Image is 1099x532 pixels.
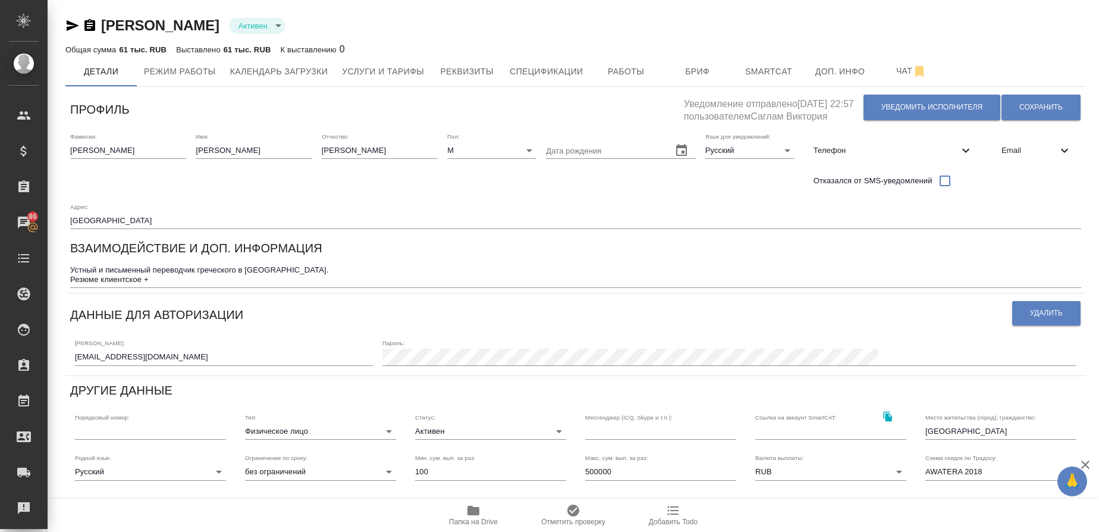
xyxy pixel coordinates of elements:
[438,64,495,79] span: Реквизиты
[75,464,226,480] div: Русский
[447,142,536,159] div: М
[73,64,130,79] span: Детали
[101,17,219,33] a: [PERSON_NAME]
[322,133,349,139] label: Отчество:
[1030,308,1063,318] span: Удалить
[382,340,404,346] label: Пароль:
[992,137,1081,164] div: Email
[1019,102,1063,112] span: Сохранить
[585,414,673,420] label: Мессенджер (ICQ, Skype и т.п.):
[415,455,476,461] label: Мин. сум. вып. за раз:
[415,414,435,420] label: Статус:
[912,64,927,79] svg: Отписаться
[245,464,396,480] div: без ограничений
[740,64,797,79] span: Smartcat
[814,145,959,157] span: Телефон
[812,64,869,79] span: Доп. инфо
[883,64,940,79] span: Чат
[1001,145,1057,157] span: Email
[804,137,982,164] div: Телефон
[1001,95,1081,120] button: Сохранить
[705,142,795,159] div: Русский
[755,464,906,480] div: RUB
[75,414,129,420] label: Порядковый номер:
[21,211,44,223] span: 86
[235,21,271,31] button: Активен
[245,414,256,420] label: Тип:
[423,499,523,532] button: Папка на Drive
[245,423,396,440] div: Физическое лицо
[70,204,89,209] label: Адрес:
[598,64,655,79] span: Работы
[75,340,125,346] label: [PERSON_NAME]:
[449,518,498,526] span: Папка на Drive
[649,518,698,526] span: Добавить Todo
[523,499,623,532] button: Отметить проверку
[65,18,80,33] button: Скопировать ссылку для ЯМессенджера
[669,64,726,79] span: Бриф
[196,133,209,139] label: Имя:
[881,102,982,112] span: Уведомить исполнителя
[83,18,97,33] button: Скопировать ссылку
[119,45,167,54] p: 61 тыс. RUB
[70,305,243,324] h6: Данные для авторизации
[224,45,271,54] p: 61 тыс. RUB
[863,95,1000,120] button: Уведомить исполнителя
[144,64,216,79] span: Режим работы
[1057,467,1087,496] button: 🙏
[447,133,460,139] label: Пол:
[70,381,172,400] h6: Другие данные
[70,265,1081,284] textarea: Устный и письменный переводчик греческого в [GEOGRAPHIC_DATA]. Резюме клиентское +
[510,64,583,79] span: Спецификации
[342,64,424,79] span: Услуги и тарифы
[1012,301,1081,326] button: Удалить
[230,64,328,79] span: Календарь загрузки
[229,18,285,34] div: Активен
[814,175,932,187] span: Отказался от SMS-уведомлений
[755,414,837,420] label: Ссылка на аккаунт SmartCAT:
[1062,469,1082,494] span: 🙏
[925,455,997,461] label: Схема скидок по Традосу:
[176,45,224,54] p: Выставлено
[3,208,45,237] a: 86
[585,455,648,461] label: Макс. сум. вып. за раз:
[925,414,1036,420] label: Место жительства (город), гражданство:
[70,100,130,119] h6: Профиль
[925,464,1076,480] div: AWATERA 2018
[280,45,339,54] p: К выставлению
[705,133,771,139] label: Язык для уведомлений:
[70,239,322,258] h6: Взаимодействие и доп. информация
[280,42,344,57] div: 0
[415,423,566,440] div: Активен
[75,455,111,461] label: Родной язык:
[70,133,97,139] label: Фамилия:
[65,45,119,54] p: Общая сумма
[623,499,723,532] button: Добавить Todo
[755,455,803,461] label: Валюта выплаты:
[875,405,900,429] button: Скопировать ссылку
[684,92,863,123] h5: Уведомление отправлено [DATE] 22:57 пользователем Саглам Виктория
[245,455,307,461] label: Ограничение по сроку:
[541,518,605,526] span: Отметить проверку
